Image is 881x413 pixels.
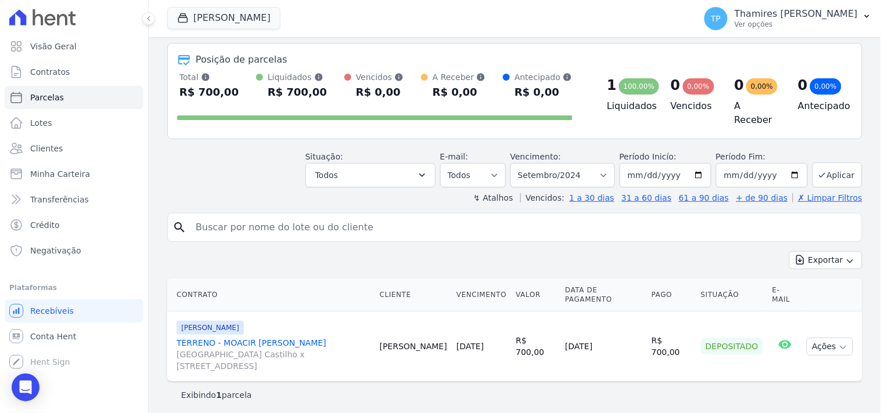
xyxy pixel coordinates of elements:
[5,35,143,58] a: Visão Geral
[647,311,696,382] td: R$ 700,00
[746,78,778,95] div: 0,00%
[5,162,143,186] a: Minha Carteira
[216,390,222,400] b: 1
[5,60,143,84] a: Contratos
[798,99,843,113] h4: Antecipado
[511,278,560,311] th: Valor
[716,151,808,163] label: Período Fim:
[5,86,143,109] a: Parcelas
[5,239,143,262] a: Negativação
[789,251,862,269] button: Exportar
[683,78,714,95] div: 0,00%
[30,168,90,180] span: Minha Carteira
[375,311,452,382] td: [PERSON_NAME]
[695,2,881,35] button: TP Thamires [PERSON_NAME] Ver opções
[196,53,287,67] div: Posição de parcelas
[30,117,52,129] span: Lotes
[515,71,572,83] div: Antecipado
[5,137,143,160] a: Clientes
[647,278,696,311] th: Pago
[179,83,239,102] div: R$ 700,00
[5,325,143,348] a: Conta Hent
[798,76,808,95] div: 0
[515,83,572,102] div: R$ 0,00
[735,99,780,127] h4: A Receber
[177,349,371,372] span: [GEOGRAPHIC_DATA] Castilho x [STREET_ADDRESS]
[12,374,39,401] div: Open Intercom Messenger
[696,278,768,311] th: Situação
[510,152,561,161] label: Vencimento:
[305,163,436,187] button: Todos
[375,278,452,311] th: Cliente
[560,311,647,382] td: [DATE]
[671,99,716,113] h4: Vencidos
[30,66,70,78] span: Contratos
[30,331,76,342] span: Conta Hent
[356,71,404,83] div: Vencidos
[433,71,486,83] div: A Receber
[452,278,511,311] th: Vencimento
[679,193,729,202] a: 61 a 90 dias
[30,219,60,231] span: Crédito
[511,311,560,382] td: R$ 700,00
[179,71,239,83] div: Total
[473,193,513,202] label: ↯ Atalhos
[172,220,186,234] i: search
[793,193,862,202] a: ✗ Limpar Filtros
[30,305,74,317] span: Recebíveis
[735,8,858,20] p: Thamires [PERSON_NAME]
[30,194,89,205] span: Transferências
[177,337,371,372] a: TERRENO - MOACIR [PERSON_NAME][GEOGRAPHIC_DATA] Castilho x [STREET_ADDRESS]
[701,338,763,354] div: Depositado
[607,99,652,113] h4: Liquidados
[810,78,842,95] div: 0,00%
[5,188,143,211] a: Transferências
[5,213,143,237] a: Crédito
[671,76,681,95] div: 0
[812,162,862,187] button: Aplicar
[807,338,853,356] button: Ações
[181,389,252,401] p: Exibindo parcela
[619,78,659,95] div: 100,00%
[356,83,404,102] div: R$ 0,00
[177,321,244,335] span: [PERSON_NAME]
[268,83,327,102] div: R$ 700,00
[735,20,858,29] p: Ver opções
[268,71,327,83] div: Liquidados
[570,193,614,202] a: 1 a 30 dias
[607,76,617,95] div: 1
[30,245,81,256] span: Negativação
[560,278,647,311] th: Data de Pagamento
[167,278,375,311] th: Contrato
[711,15,721,23] span: TP
[9,281,139,295] div: Plataformas
[30,92,64,103] span: Parcelas
[189,216,857,239] input: Buscar por nome do lote ou do cliente
[315,168,338,182] span: Todos
[621,193,671,202] a: 31 a 60 dias
[620,152,677,161] label: Período Inicío:
[167,7,281,29] button: [PERSON_NAME]
[305,152,343,161] label: Situação:
[30,41,77,52] span: Visão Geral
[768,278,803,311] th: E-mail
[5,111,143,135] a: Lotes
[433,83,486,102] div: R$ 0,00
[456,342,484,351] a: [DATE]
[440,152,469,161] label: E-mail:
[736,193,788,202] a: + de 90 dias
[520,193,564,202] label: Vencidos:
[30,143,63,154] span: Clientes
[735,76,745,95] div: 0
[5,299,143,323] a: Recebíveis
